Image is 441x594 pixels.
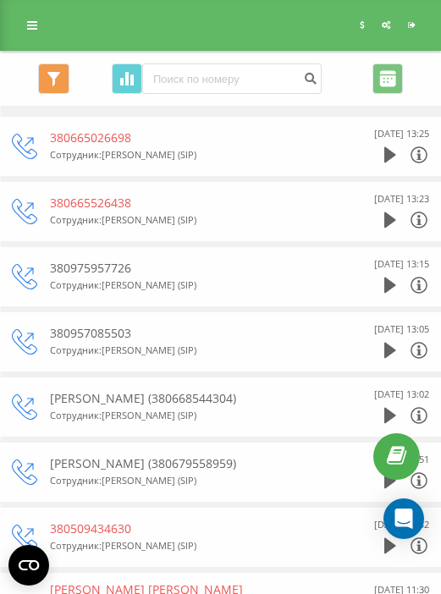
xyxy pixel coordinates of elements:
div: Сотрудник : [PERSON_NAME] (SIP) [50,146,319,163]
div: Сотрудник : [PERSON_NAME] (SIP) [50,342,319,359]
div: [DATE] 13:02 [374,386,429,403]
div: Open Intercom Messenger [383,498,424,539]
div: [PERSON_NAME] (380679558959) [50,455,319,472]
div: [DATE] 13:05 [374,321,429,338]
div: Сотрудник : [PERSON_NAME] (SIP) [50,277,319,294]
div: [DATE] 13:25 [374,125,429,142]
div: 380975957726 [50,260,319,277]
div: 380665026698 [50,129,319,146]
div: [DATE] 13:23 [374,190,429,207]
div: 380509434630 [50,520,319,537]
div: Сотрудник : [PERSON_NAME] (SIP) [50,472,319,489]
div: [DATE] 11:32 [374,516,429,533]
button: Open CMP widget [8,545,49,586]
input: Поиск по номеру [142,63,322,94]
div: [PERSON_NAME] (380668544304) [50,390,319,407]
div: Сотрудник : [PERSON_NAME] (SIP) [50,407,319,424]
div: Сотрудник : [PERSON_NAME] (SIP) [50,537,319,554]
div: [DATE] 13:15 [374,256,429,272]
div: 380957085503 [50,325,319,342]
div: Сотрудник : [PERSON_NAME] (SIP) [50,212,319,228]
div: 380665526438 [50,195,319,212]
